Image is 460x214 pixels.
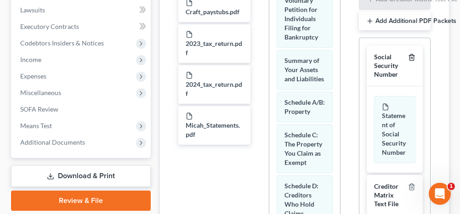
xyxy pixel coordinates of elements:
[186,80,242,97] span: 2024_tax_return.pdf
[20,89,61,96] span: Miscellaneous
[20,6,45,14] span: Lawsuits
[20,138,85,146] span: Additional Documents
[284,131,322,166] span: Schedule C: The Property You Claim as Exempt
[284,56,324,83] span: Summary of Your Assets and Liabilities
[13,18,151,35] a: Executory Contracts
[374,96,415,163] div: Statement of Social Security Number
[13,2,151,18] a: Lawsuits
[20,39,104,47] span: Codebtors Insiders & Notices
[359,11,431,31] button: Add Additional PDF Packets
[284,98,325,115] span: Schedule A/B: Property
[448,183,455,190] span: 1
[11,191,151,211] a: Review & File
[20,23,79,30] span: Executory Contracts
[11,165,151,187] a: Download & Print
[429,183,451,205] iframe: Intercom live chat
[20,105,58,113] span: SOFA Review
[186,121,240,138] span: Micah_Statements.pdf
[20,72,46,80] span: Expenses
[20,56,41,63] span: Income
[186,8,239,16] span: Craft_paystubs.pdf
[374,53,404,79] div: Social Security Number
[374,182,404,208] div: Creditor Matrix Text File
[20,122,52,130] span: Means Test
[13,101,151,118] a: SOFA Review
[186,39,242,56] span: 2023_tax_return.pdf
